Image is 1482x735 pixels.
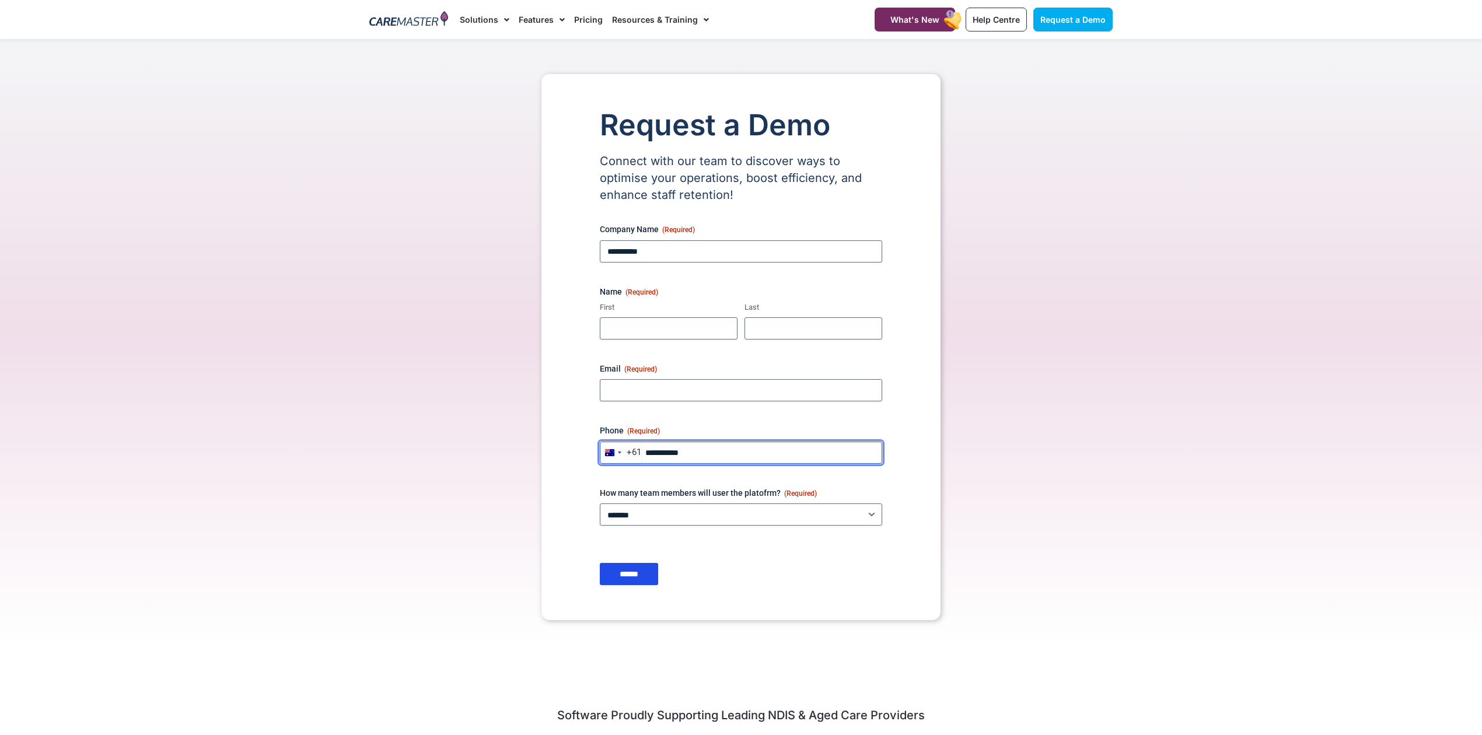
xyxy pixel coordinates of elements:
span: (Required) [624,365,657,373]
span: Help Centre [973,15,1020,24]
p: Connect with our team to discover ways to optimise your operations, boost efficiency, and enhance... [600,153,882,204]
img: CareMaster Logo [369,11,448,29]
div: +61 [627,448,641,457]
h1: Request a Demo [600,109,882,141]
label: Phone [600,425,882,436]
h2: Software Proudly Supporting Leading NDIS & Aged Care Providers [369,708,1113,723]
label: First [600,302,737,313]
span: (Required) [784,489,817,498]
span: (Required) [627,427,660,435]
label: Company Name [600,223,882,235]
legend: Name [600,286,658,297]
a: Help Centre [966,8,1027,32]
span: (Required) [662,226,695,234]
a: Request a Demo [1033,8,1113,32]
span: What's New [890,15,939,24]
label: Email [600,363,882,374]
span: Request a Demo [1040,15,1106,24]
label: Last [745,302,882,313]
button: Selected country [600,442,641,464]
a: What's New [875,8,955,32]
label: How many team members will user the platofrm? [600,487,882,499]
span: (Required) [625,288,658,296]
